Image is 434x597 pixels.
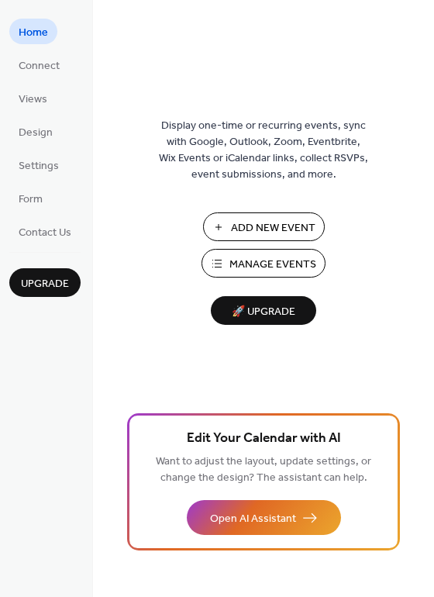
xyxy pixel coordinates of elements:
[19,58,60,74] span: Connect
[187,428,341,450] span: Edit Your Calendar with AI
[9,268,81,297] button: Upgrade
[9,152,68,178] a: Settings
[211,296,316,325] button: 🚀 Upgrade
[19,125,53,141] span: Design
[9,19,57,44] a: Home
[203,212,325,241] button: Add New Event
[9,52,69,78] a: Connect
[21,276,69,292] span: Upgrade
[9,185,52,211] a: Form
[229,257,316,273] span: Manage Events
[210,511,296,527] span: Open AI Assistant
[19,25,48,41] span: Home
[159,118,368,183] span: Display one-time or recurring events, sync with Google, Outlook, Zoom, Eventbrite, Wix Events or ...
[9,85,57,111] a: Views
[220,302,307,323] span: 🚀 Upgrade
[19,192,43,208] span: Form
[231,220,315,236] span: Add New Event
[19,225,71,241] span: Contact Us
[201,249,325,278] button: Manage Events
[187,500,341,535] button: Open AI Assistant
[156,451,371,488] span: Want to adjust the layout, update settings, or change the design? The assistant can help.
[9,119,62,144] a: Design
[19,91,47,108] span: Views
[19,158,59,174] span: Settings
[9,219,81,244] a: Contact Us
